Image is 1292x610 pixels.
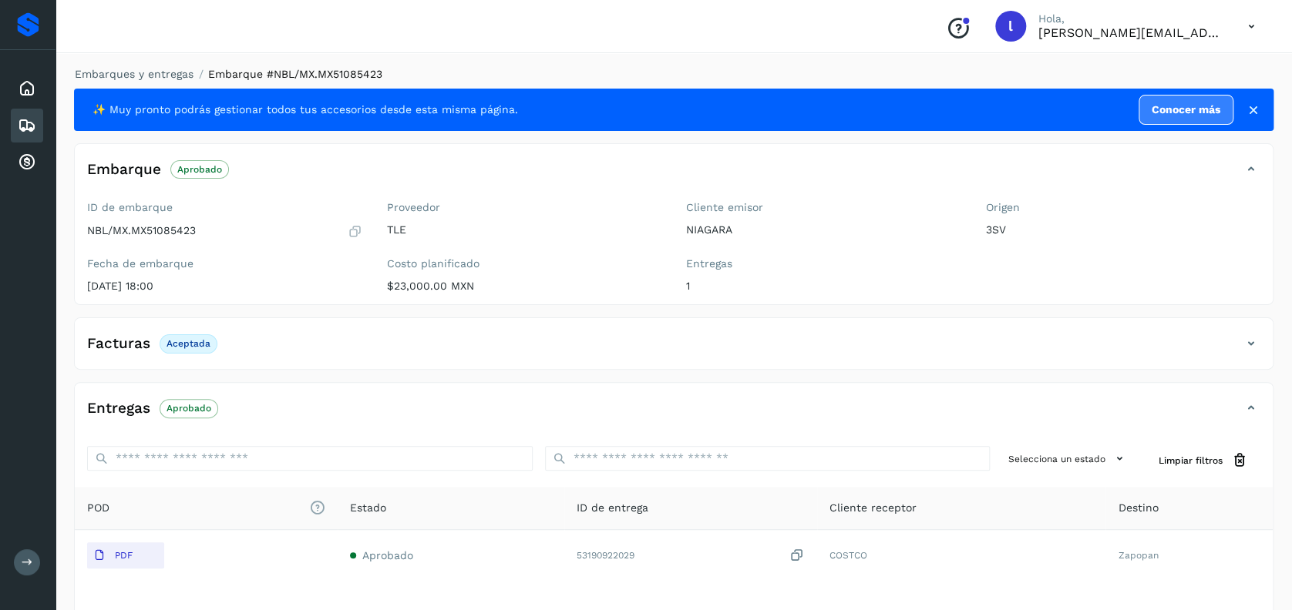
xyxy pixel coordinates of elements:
[87,201,362,214] label: ID de embarque
[11,72,43,106] div: Inicio
[115,550,133,561] p: PDF
[1146,446,1260,474] button: Limpiar filtros
[177,164,222,175] p: Aprobado
[1118,500,1158,516] span: Destino
[87,542,164,568] button: PDF
[87,335,150,353] h4: Facturas
[686,223,961,236] p: NIAGARA
[1038,12,1223,25] p: Hola,
[1105,530,1273,581] td: Zapopan
[986,223,1261,236] p: 3SV
[577,548,805,564] div: 53190922029
[167,403,211,414] p: Aprobado
[74,66,1273,82] nav: breadcrumb
[387,223,662,236] p: TLE
[75,395,1273,434] div: EntregasAprobado
[986,201,1261,214] label: Origen
[87,280,362,293] p: [DATE] 18:00
[11,146,43,179] div: Cuentas por cobrar
[387,257,662,270] label: Costo planificado
[686,280,961,293] p: 1
[87,257,362,270] label: Fecha de embarque
[686,201,961,214] label: Cliente emisor
[1139,95,1233,125] a: Conocer más
[1159,454,1223,468] span: Limpiar filtros
[167,338,210,349] p: Aceptada
[93,102,518,118] span: ✨ Muy pronto podrás gestionar todos tus accesorios desde esta misma página.
[208,68,382,80] span: Embarque #NBL/MX.MX51085423
[817,530,1105,581] td: COSTCO
[87,161,161,179] h4: Embarque
[577,500,648,516] span: ID de entrega
[686,257,961,270] label: Entregas
[87,500,325,516] span: POD
[1038,25,1223,40] p: lorena.rojo@serviciosatc.com.mx
[87,400,150,417] h4: Entregas
[11,109,43,142] div: Embarques
[1002,446,1134,471] button: Selecciona un estado
[387,201,662,214] label: Proveedor
[75,68,193,80] a: Embarques y entregas
[75,156,1273,195] div: EmbarqueAprobado
[350,500,386,516] span: Estado
[87,224,196,237] p: NBL/MX.MX51085423
[829,500,917,516] span: Cliente receptor
[362,549,413,561] span: Aprobado
[75,330,1273,369] div: FacturasAceptada
[387,280,662,293] p: $23,000.00 MXN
